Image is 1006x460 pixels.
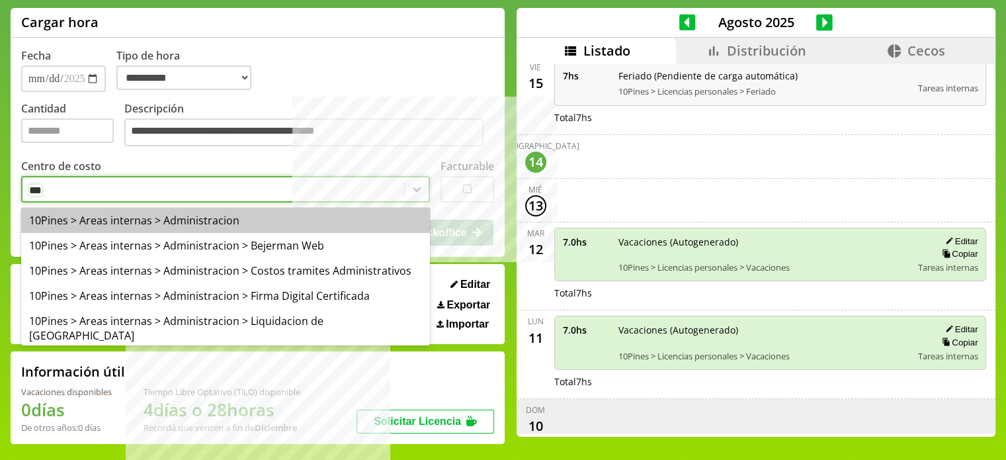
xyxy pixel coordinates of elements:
[618,350,909,362] span: 10Pines > Licencias personales > Vacaciones
[433,299,494,312] button: Exportar
[446,318,489,330] span: Importar
[525,73,546,94] div: 15
[21,422,112,434] div: De otros años: 0 días
[116,48,262,92] label: Tipo de hora
[525,327,546,348] div: 11
[525,152,546,173] div: 14
[460,279,490,291] span: Editar
[21,118,114,143] input: Cantidad
[528,184,542,195] div: mié
[530,62,541,73] div: vie
[440,159,494,173] label: Facturable
[941,236,978,247] button: Editar
[21,233,430,258] div: 10Pines > Areas internas > Administracion > Bejerman Web
[21,101,124,150] label: Cantidad
[517,64,995,435] div: scrollable content
[144,398,300,422] h1: 4 días o 28 horas
[618,85,909,97] span: 10Pines > Licencias personales > Feriado
[21,308,430,348] div: 10Pines > Areas internas > Administracion > Liquidacion de [GEOGRAPHIC_DATA]
[374,416,461,427] span: Solicitar Licencia
[21,48,51,63] label: Fecha
[21,398,112,422] h1: 0 días
[938,337,978,348] button: Copiar
[917,261,978,273] span: Tareas internas
[144,386,300,398] div: Tiempo Libre Optativo (TiLO) disponible
[907,42,945,60] span: Cecos
[356,410,494,434] button: Solicitar Licencia
[21,258,430,283] div: 10Pines > Areas internas > Administracion > Costos tramites Administrativos
[21,283,430,308] div: 10Pines > Areas internas > Administracion > Firma Digital Certificada
[492,140,579,152] div: [DEMOGRAPHIC_DATA]
[21,208,430,233] div: 10Pines > Areas internas > Administracion
[144,422,300,434] div: Recordá que vencen a fin de
[255,422,297,434] b: Diciembre
[554,287,987,299] div: Total 7 hs
[618,261,909,273] span: 10Pines > Licencias personales > Vacaciones
[527,228,544,239] div: mar
[941,324,978,335] button: Editar
[528,316,544,327] div: lun
[618,69,909,82] span: Feriado (Pendiente de carga automática)
[124,101,494,150] label: Descripción
[583,42,630,60] span: Listado
[525,195,546,216] div: 13
[525,416,546,437] div: 10
[21,159,101,173] label: Centro de costo
[695,13,816,31] span: Agosto 2025
[618,324,909,336] span: Vacaciones (Autogenerado)
[917,350,978,362] span: Tareas internas
[618,236,909,248] span: Vacaciones (Autogenerado)
[563,69,609,82] span: 7 hs
[21,13,99,31] h1: Cargar hora
[938,248,978,259] button: Copiar
[124,118,483,146] textarea: Descripción
[525,239,546,260] div: 12
[21,363,125,381] h2: Información útil
[554,375,987,388] div: Total 7 hs
[446,299,490,311] span: Exportar
[446,278,494,291] button: Editar
[917,82,978,94] span: Tareas internas
[526,404,545,416] div: dom
[554,111,987,124] div: Total 7 hs
[21,386,112,398] div: Vacaciones disponibles
[563,236,609,248] span: 7.0 hs
[563,324,609,336] span: 7.0 hs
[116,66,251,90] select: Tipo de hora
[727,42,806,60] span: Distribución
